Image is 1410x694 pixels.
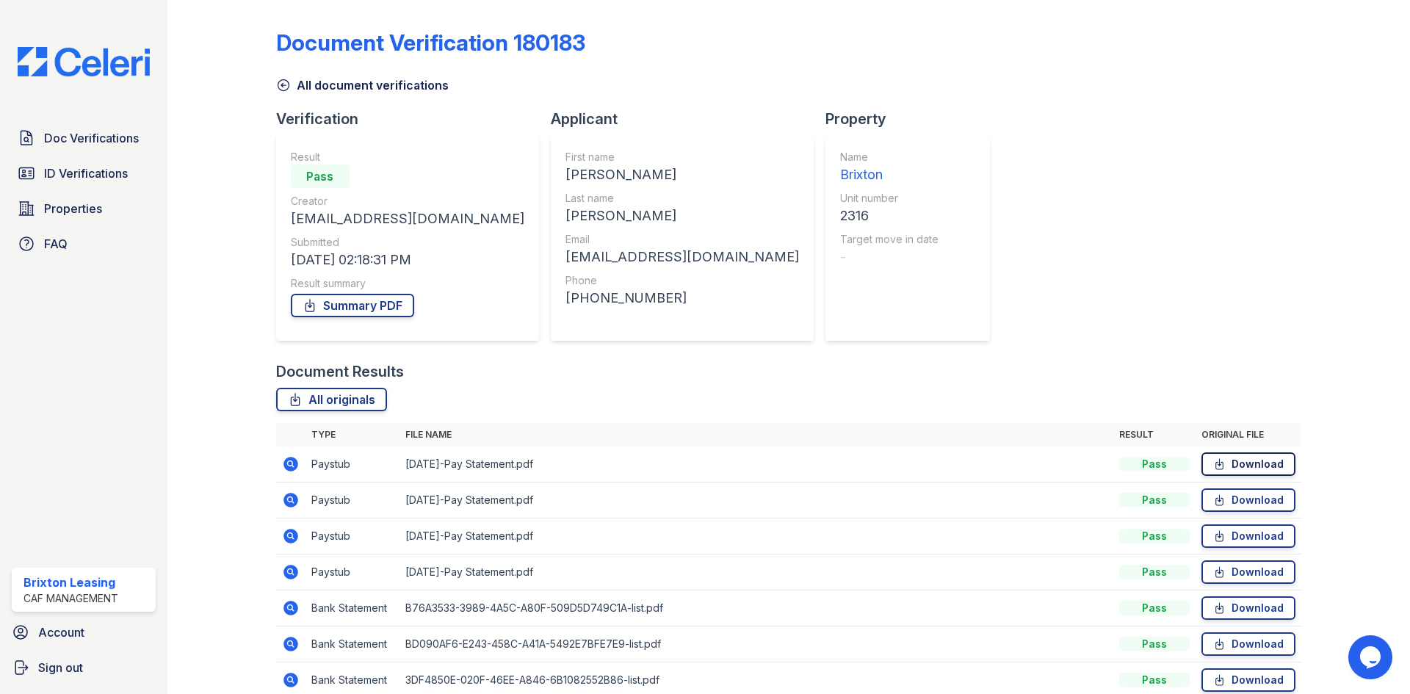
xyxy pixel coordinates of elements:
[1119,529,1190,543] div: Pass
[291,209,524,229] div: [EMAIL_ADDRESS][DOMAIN_NAME]
[1201,488,1295,512] a: Download
[399,554,1113,590] td: [DATE]-Pay Statement.pdf
[840,150,939,185] a: Name Brixton
[1119,637,1190,651] div: Pass
[399,518,1113,554] td: [DATE]-Pay Statement.pdf
[565,165,799,185] div: [PERSON_NAME]
[12,159,156,188] a: ID Verifications
[23,591,118,606] div: CAF Management
[1201,632,1295,656] a: Download
[276,361,404,382] div: Document Results
[1119,493,1190,507] div: Pass
[1119,601,1190,615] div: Pass
[6,618,162,647] a: Account
[551,109,825,129] div: Applicant
[1113,423,1196,447] th: Result
[291,150,524,165] div: Result
[291,276,524,291] div: Result summary
[399,447,1113,482] td: [DATE]-Pay Statement.pdf
[305,518,399,554] td: Paystub
[44,235,68,253] span: FAQ
[44,200,102,217] span: Properties
[291,165,350,188] div: Pass
[565,232,799,247] div: Email
[12,123,156,153] a: Doc Verifications
[840,165,939,185] div: Brixton
[840,191,939,206] div: Unit number
[1201,668,1295,692] a: Download
[565,288,799,308] div: [PHONE_NUMBER]
[305,626,399,662] td: Bank Statement
[840,150,939,165] div: Name
[44,129,139,147] span: Doc Verifications
[1201,596,1295,620] a: Download
[840,232,939,247] div: Target move in date
[305,482,399,518] td: Paystub
[399,626,1113,662] td: BD090AF6-E243-458C-A41A-5492E7BFE7E9-list.pdf
[565,206,799,226] div: [PERSON_NAME]
[840,206,939,226] div: 2316
[276,388,387,411] a: All originals
[399,482,1113,518] td: [DATE]-Pay Statement.pdf
[12,194,156,223] a: Properties
[6,47,162,76] img: CE_Logo_Blue-a8612792a0a2168367f1c8372b55b34899dd931a85d93a1a3d3e32e68fde9ad4.png
[23,574,118,591] div: Brixton Leasing
[1201,524,1295,548] a: Download
[276,109,551,129] div: Verification
[840,247,939,267] div: -
[291,194,524,209] div: Creator
[1348,635,1395,679] iframe: chat widget
[565,150,799,165] div: First name
[1119,457,1190,471] div: Pass
[1196,423,1301,447] th: Original file
[1119,565,1190,579] div: Pass
[565,191,799,206] div: Last name
[44,165,128,182] span: ID Verifications
[399,423,1113,447] th: File name
[825,109,1002,129] div: Property
[565,273,799,288] div: Phone
[291,250,524,270] div: [DATE] 02:18:31 PM
[291,294,414,317] a: Summary PDF
[1201,560,1295,584] a: Download
[276,76,449,94] a: All document verifications
[1201,452,1295,476] a: Download
[6,653,162,682] a: Sign out
[305,423,399,447] th: Type
[38,623,84,641] span: Account
[305,554,399,590] td: Paystub
[1119,673,1190,687] div: Pass
[12,229,156,259] a: FAQ
[305,590,399,626] td: Bank Statement
[276,29,585,56] div: Document Verification 180183
[565,247,799,267] div: [EMAIL_ADDRESS][DOMAIN_NAME]
[291,235,524,250] div: Submitted
[399,590,1113,626] td: B76A3533-3989-4A5C-A80F-509D5D749C1A-list.pdf
[305,447,399,482] td: Paystub
[38,659,83,676] span: Sign out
